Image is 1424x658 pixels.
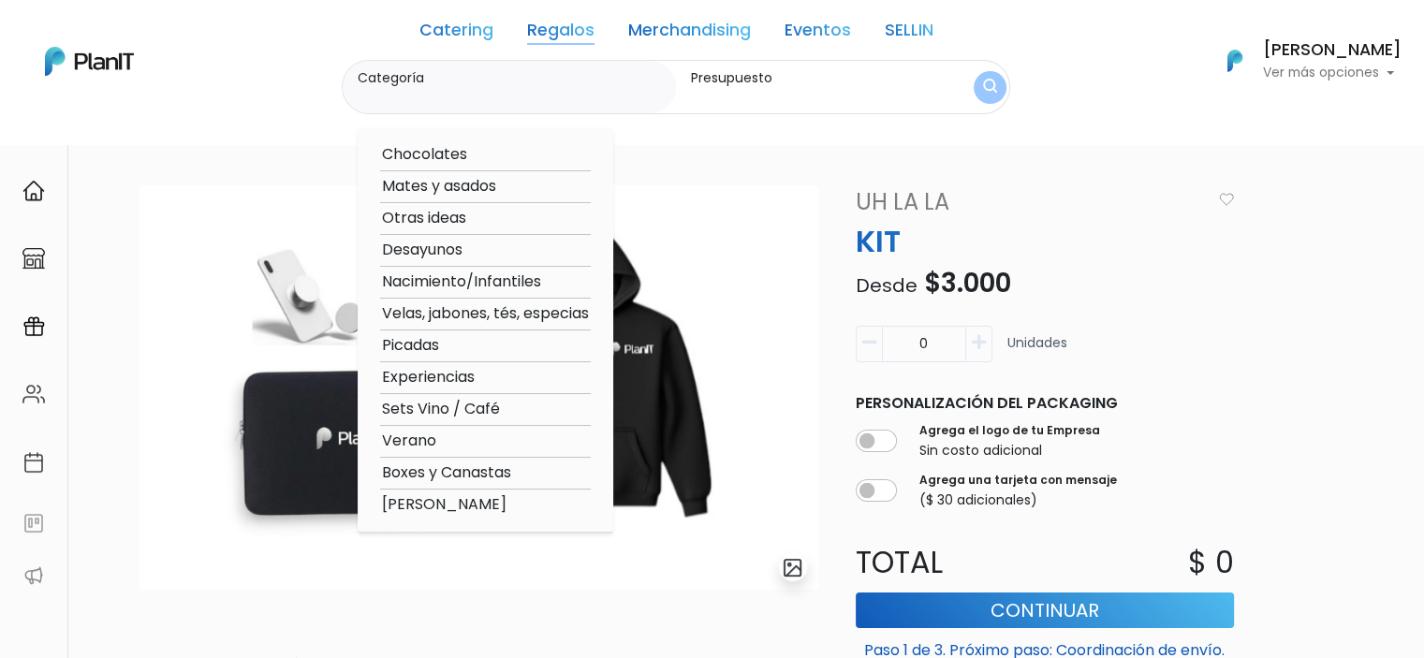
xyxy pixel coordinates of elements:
[1214,40,1255,81] img: PlanIt Logo
[1263,66,1402,80] p: Ver más opciones
[22,315,45,338] img: campaigns-02234683943229c281be62815700db0a1741e53638e28bf9629b52c665b00959.svg
[856,592,1234,628] button: Continuar
[22,180,45,202] img: home-e721727adea9d79c4d83392d1f703f7f8bce08238fde08b1acbfd93340b81755.svg
[691,68,935,88] label: Presupuesto
[380,143,591,167] option: Chocolates
[919,422,1100,439] label: Agrega el logo de tu Empresa
[139,185,818,590] img: 8E3B4009-AF7E-4BBD-A449-79D280C7DD74.jpeg
[380,175,591,198] option: Mates y asados
[919,490,1117,510] p: ($ 30 adicionales)
[380,302,591,326] option: Velas, jabones, tés, especias
[380,334,591,358] option: Picadas
[785,22,851,45] a: Eventos
[844,219,1245,264] p: KIT
[919,472,1117,489] label: Agrega una tarjeta con mensaje
[419,22,493,45] a: Catering
[22,512,45,534] img: feedback-78b5a0c8f98aac82b08bfc38622c3050aee476f2c9584af64705fc4e61158814.svg
[919,441,1100,461] p: Sin costo adicional
[380,461,591,485] option: Boxes y Canastas
[380,271,591,294] option: Nacimiento/Infantiles
[380,398,591,421] option: Sets Vino / Café
[1219,193,1234,206] img: heart_icon
[1203,37,1402,85] button: PlanIt Logo [PERSON_NAME] Ver más opciones
[844,540,1045,585] p: Total
[380,207,591,230] option: Otras ideas
[380,239,591,262] option: Desayunos
[380,493,591,517] option: [PERSON_NAME]
[22,451,45,474] img: calendar-87d922413cdce8b2cf7b7f5f62616a5cf9e4887200fb71536465627b3292af00.svg
[983,79,997,96] img: search_button-432b6d5273f82d61273b3651a40e1bd1b912527efae98b1b7a1b2c0702e16a8d.svg
[782,557,803,578] img: gallery-light
[380,366,591,389] option: Experiencias
[527,22,595,45] a: Regalos
[1263,42,1402,59] h6: [PERSON_NAME]
[358,68,668,88] label: Categoría
[924,265,1011,301] span: $3.000
[22,383,45,405] img: people-662611757002400ad9ed0e3c099ab2801c6687ba6c219adb57efc949bc21e19d.svg
[22,247,45,270] img: marketplace-4ceaa7011d94191e9ded77b95e3339b90024bf715f7c57f8cf31f2d8c509eaba.svg
[856,272,918,299] span: Desde
[45,47,134,76] img: PlanIt Logo
[1188,540,1234,585] p: $ 0
[844,185,1211,219] a: Uh La La
[1007,333,1067,370] p: Unidades
[885,22,933,45] a: SELLIN
[380,430,591,453] option: Verano
[22,564,45,587] img: partners-52edf745621dab592f3b2c58e3bca9d71375a7ef29c3b500c9f145b62cc070d4.svg
[628,22,751,45] a: Merchandising
[856,392,1234,415] p: Personalización del packaging
[96,18,270,54] div: ¿Necesitás ayuda?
